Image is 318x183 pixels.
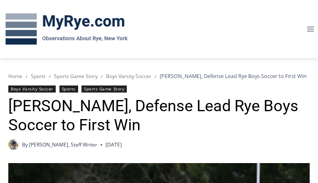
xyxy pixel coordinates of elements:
[81,85,127,93] a: Sports Game Story
[303,22,318,35] button: Open menu
[160,72,307,80] span: [PERSON_NAME], Defense Lead Rye Boys Soccer to First Win
[29,141,97,148] a: [PERSON_NAME], Staff Writer
[8,139,19,150] img: (PHOTO: MyRye.com 2024 Head Intern, Editor and now Staff Writer Charlie Morris. Contributed.)Char...
[26,73,27,79] span: /
[8,97,310,134] h1: [PERSON_NAME], Defense Lead Rye Boys Soccer to First Win
[106,73,151,80] a: Boys Varsity Soccer
[155,73,156,79] span: /
[8,85,56,93] a: Boys Varsity Soccer
[49,73,51,79] span: /
[8,73,22,80] a: Home
[31,73,46,80] a: Sports
[54,73,98,80] a: Sports Game Story
[101,73,103,79] span: /
[106,141,122,149] time: [DATE]
[59,85,78,93] a: Sports
[8,139,19,150] a: Author image
[22,141,28,149] span: By
[8,72,310,80] nav: Breadcrumbs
